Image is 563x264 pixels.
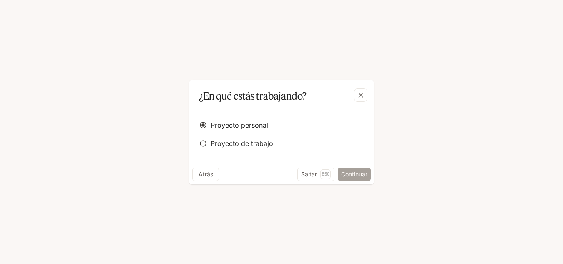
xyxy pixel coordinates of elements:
[211,139,273,148] font: Proyecto de trabajo
[297,168,334,181] button: SaltarEsc
[338,168,371,181] button: Continuar
[322,171,329,177] font: Esc
[341,171,367,178] font: Continuar
[301,171,317,178] font: Saltar
[211,121,268,129] font: Proyecto personal
[199,171,213,178] font: Atrás
[192,168,219,181] button: Atrás
[199,90,307,102] font: ¿En qué estás trabajando?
